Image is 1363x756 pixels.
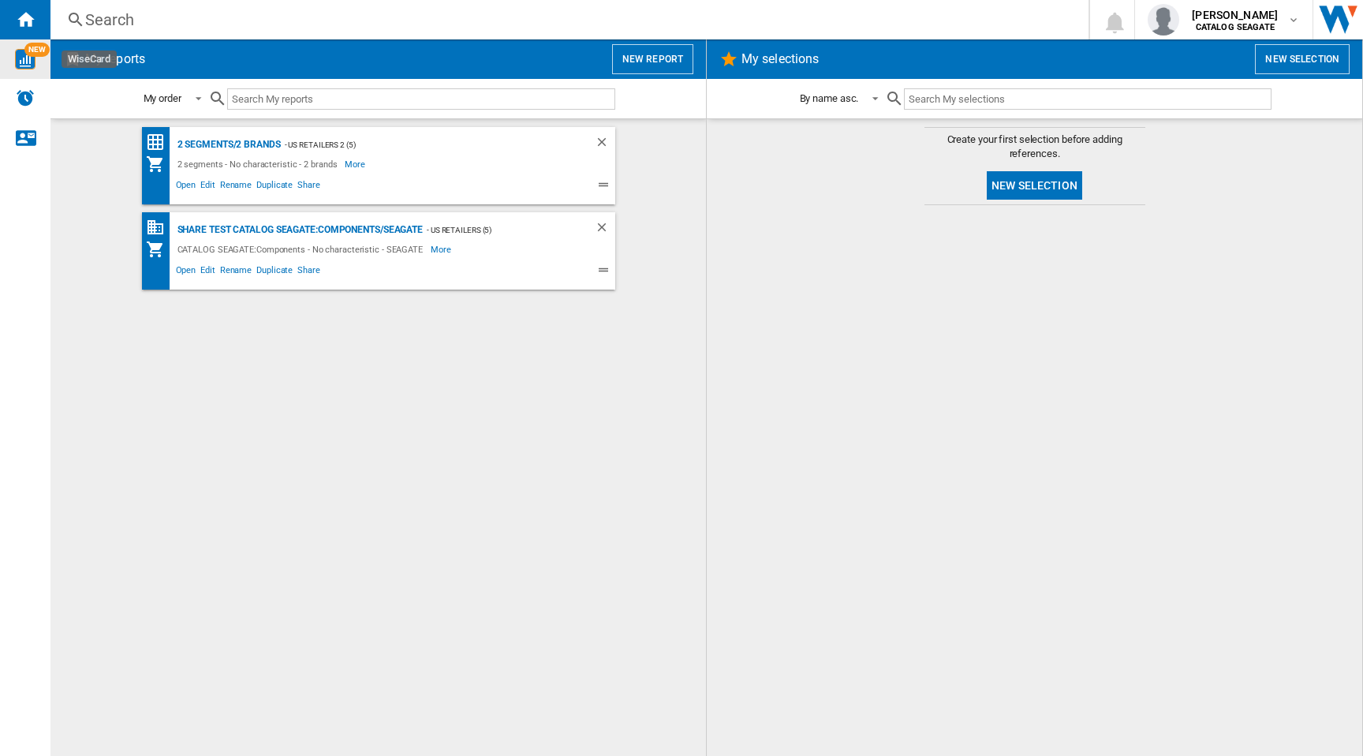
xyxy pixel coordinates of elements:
button: New report [612,44,693,74]
span: Rename [218,178,254,196]
span: NEW [24,43,50,57]
div: 2 segments/2 brands [174,135,281,155]
div: - US Retailers 2 (5) [281,135,563,155]
span: Duplicate [254,178,295,196]
span: Edit [198,178,218,196]
img: alerts-logo.svg [16,88,35,107]
div: Delete [595,220,615,240]
div: By name asc. [800,92,859,104]
div: My Assortment [146,240,174,259]
div: Delete [595,135,615,155]
input: Search My selections [904,88,1271,110]
span: Duplicate [254,263,295,282]
h2: My selections [738,44,822,74]
div: My order [144,92,181,104]
span: Open [174,263,199,282]
b: CATALOG SEAGATE [1196,22,1275,32]
img: wise-card.svg [15,49,35,69]
button: New selection [1255,44,1350,74]
span: More [431,240,454,259]
div: My Assortment [146,155,174,174]
div: Search [85,9,1047,31]
input: Search My reports [227,88,615,110]
img: profile.jpg [1148,4,1179,36]
div: 2 segments - No characteristic - 2 brands [174,155,345,174]
span: [PERSON_NAME] [1192,7,1278,23]
span: Edit [198,263,218,282]
span: More [345,155,368,174]
button: New selection [987,171,1082,200]
div: Base 100 [146,218,174,238]
div: Share test CATALOG SEAGATE:Components/SEAGATE [174,220,424,240]
h2: My reports [82,44,148,74]
div: CATALOG SEAGATE:Components - No characteristic - SEAGATE [174,240,431,259]
span: Open [174,178,199,196]
span: Share [295,263,323,282]
div: Price Matrix [146,133,174,152]
span: Rename [218,263,254,282]
span: Share [295,178,323,196]
span: Create your first selection before adding references. [924,133,1145,161]
div: - US retailers (5) [423,220,562,240]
